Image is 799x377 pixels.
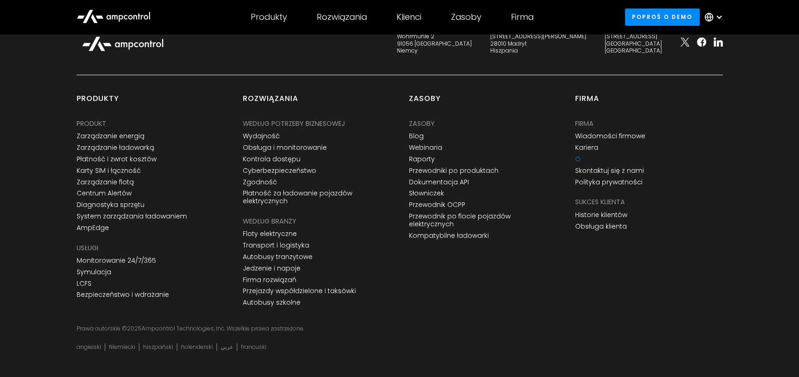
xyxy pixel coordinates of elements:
a: Transport i logistyka [243,242,309,249]
a: Polityka prywatności [575,178,643,186]
a: Przewodniki po produktach [409,167,499,175]
a: Płatność i zwrot kosztów [77,155,156,163]
font: Monitorowanie 24/7/365 [77,256,156,265]
a: Historie klientów [575,211,627,219]
font: Cyberbezpieczeństwo [243,166,316,175]
font: Autobusy tranzytowe [243,252,312,261]
font: holenderski [181,343,213,351]
font: Przejazdy współdzielone i taksówki [243,286,356,295]
font: Firma [575,93,599,104]
font: hiszpański [143,343,173,351]
font: Płatność i zwrot kosztów [77,154,156,164]
font: Zasoby [451,11,481,23]
font: Zarządzanie flotą [77,177,134,187]
font: Poproś o demo [632,13,692,21]
a: Słowniczek [409,189,444,197]
a: Dokumentacja API [409,178,469,186]
font: Kariera [575,143,598,152]
font: Przewodniki po produktach [409,166,499,175]
font: francuski [241,343,266,351]
font: USŁUGI [77,243,98,253]
a: Obsługa klienta [575,223,627,230]
font: 2025 [127,324,142,332]
font: Ampcontrol Technologies, Inc. Wszelkie prawa zastrzeżone. [142,324,304,332]
font: Autobusy szkolne [243,298,300,307]
font: Karty SIM i łączność [77,166,141,175]
font: Transport i logistyka [243,241,309,250]
font: Wydajność [243,131,280,141]
font: AmpEdge [77,223,109,232]
font: Kontrola dostępu [243,154,300,164]
a: Kompatybilne ładowarki [409,232,489,240]
a: LCFS [77,280,91,288]
font: Centrum Alertów [77,188,132,198]
a: Obsługa i monitorowanie [243,144,327,152]
font: Zasoby [409,93,441,104]
font: Zasoby [409,119,435,128]
a: Zarządzanie ładowarką [77,144,154,152]
font: Produkty [251,11,287,23]
font: System zarządzania ładowaniem [77,212,187,221]
font: Firma [511,11,534,23]
font: Floty elektryczne [243,229,297,238]
font: Zgodność [243,177,277,187]
font: 91056 [GEOGRAPHIC_DATA] [397,40,472,47]
a: Przewodnik po flocie pojazdów elektrycznych [409,212,557,228]
font: عربي [221,343,233,351]
a: Centrum Alertów [77,189,132,197]
font: LCFS [77,279,91,288]
font: Firma rozwiązań [243,275,296,284]
a: Poproś o demo [625,8,700,25]
div: Firma [511,12,534,22]
font: WEDŁUG POTRZEBY BIZNESOWEJ [243,119,345,128]
font: [STREET_ADDRESS][PERSON_NAME] [490,32,586,40]
a: AmpEdge [77,224,109,232]
a: Cyberbezpieczeństwo [243,167,316,175]
font: Przewodnik po flocie pojazdów elektrycznych [409,212,511,229]
div: Rozwiązania [317,12,367,22]
font: Historie klientów [575,210,627,219]
font: [STREET_ADDRESS] [605,32,657,40]
font: Zarządzanie energią [77,131,144,141]
font: Blog [409,131,424,141]
font: Skontaktuj się z nami [575,166,644,175]
font: Webinaria [409,143,442,152]
div: Produkty [251,12,287,22]
font: Niemiecki [109,343,135,351]
a: holenderski [181,343,213,351]
font: Prawa autorskie © [77,324,127,332]
font: Przewodnik OCPP [409,200,465,209]
font: PRODUKT [77,119,106,128]
font: Obsługa i monitorowanie [243,143,327,152]
a: Autobusy szkolne [243,299,300,306]
a: Wydajność [243,132,280,140]
a: Zarządzanie energią [77,132,144,140]
font: Zarządzanie ładowarką [77,143,154,152]
font: Obsługa klienta [575,222,627,231]
a: Kariera [575,144,598,152]
a: Kontrola dostępu [243,155,300,163]
font: Wiadomości firmowe [575,131,645,141]
font: Hiszpania [490,47,518,54]
a: Symulacja [77,268,111,276]
font: Diagnostyka sprzętu [77,200,144,209]
font: Raporty [409,154,435,164]
font: angielski [77,343,101,351]
font: Niemcy [397,47,418,54]
a: francuski [241,343,266,351]
img: Logo Ampcontrol [77,31,169,56]
a: Bezpieczeństwo i wdrażanie [77,291,169,299]
font: Firma [575,119,594,128]
a: Zarządzanie flotą [77,178,134,186]
font: Kompatybilne ładowarki [409,231,489,240]
a: Webinaria [409,144,442,152]
div: Zasoby [451,12,481,22]
font: Sukces klienta [575,197,625,206]
a: Zgodność [243,178,277,186]
a: عربي [221,343,233,351]
a: Blog [409,132,424,140]
a: Niemiecki [109,343,135,351]
a: Monitorowanie 24/7/365 [77,257,156,265]
font: Wöhrmühle 2 [397,32,434,40]
a: angielski [77,343,101,351]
